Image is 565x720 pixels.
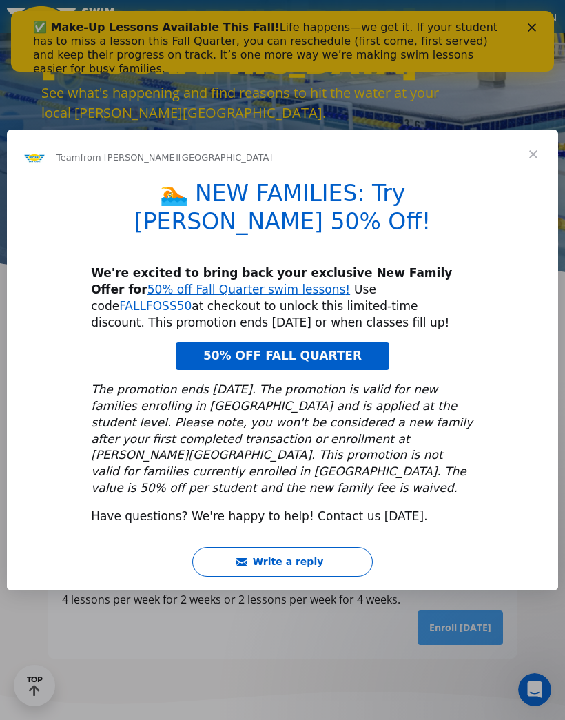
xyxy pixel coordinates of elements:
[192,547,373,577] button: Write a reply
[80,152,272,163] span: from [PERSON_NAME][GEOGRAPHIC_DATA]
[56,152,80,163] span: Team
[345,282,350,296] a: !
[91,382,473,495] i: The promotion ends [DATE]. The promotion is valid for new families enrolling in [GEOGRAPHIC_DATA]...
[22,10,269,23] b: ✅ Make-Up Lessons Available This Fall!
[91,266,452,296] b: We're excited to bring back your exclusive New Family Offer for
[91,180,474,245] h1: 🏊 NEW FAMILIES: Try [PERSON_NAME] 50% Off!
[147,282,346,296] a: 50% off Fall Quarter swim lessons
[22,10,499,65] div: Life happens—we get it. If your student has to miss a lesson this Fall Quarter, you can reschedul...
[176,342,389,370] a: 50% OFF FALL QUARTER
[508,130,558,179] span: Close
[23,146,45,168] img: Profile image for Team
[203,349,362,362] span: 50% OFF FALL QUARTER
[119,299,192,313] a: FALLFOSS50
[91,508,474,525] div: Have questions? We're happy to help! Contact us [DATE].
[91,265,474,331] div: Use code at checkout to unlock this limited-time discount. This promotion ends [DATE] or when cla...
[517,12,531,21] div: Close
